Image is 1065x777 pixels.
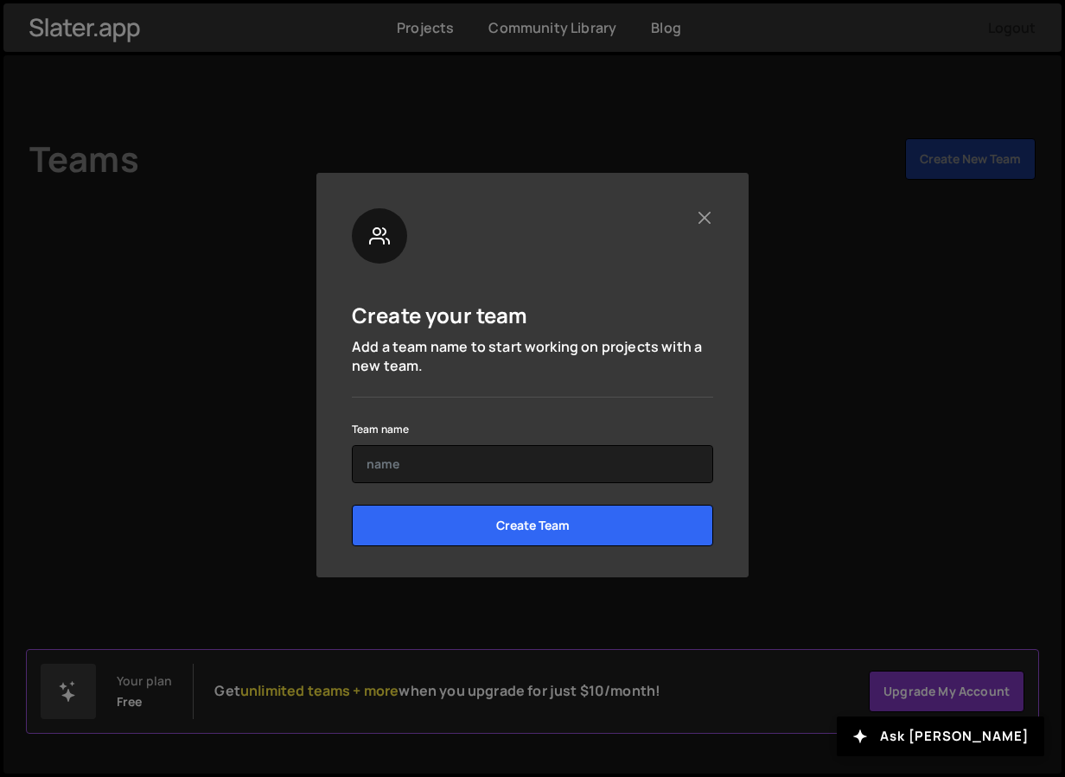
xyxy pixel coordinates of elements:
[352,445,713,483] input: name
[837,716,1044,756] button: Ask [PERSON_NAME]
[352,302,528,328] h5: Create your team
[695,208,713,226] button: Close
[352,421,409,438] label: Team name
[352,505,713,546] input: Create Team
[352,337,713,376] p: Add a team name to start working on projects with a new team.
